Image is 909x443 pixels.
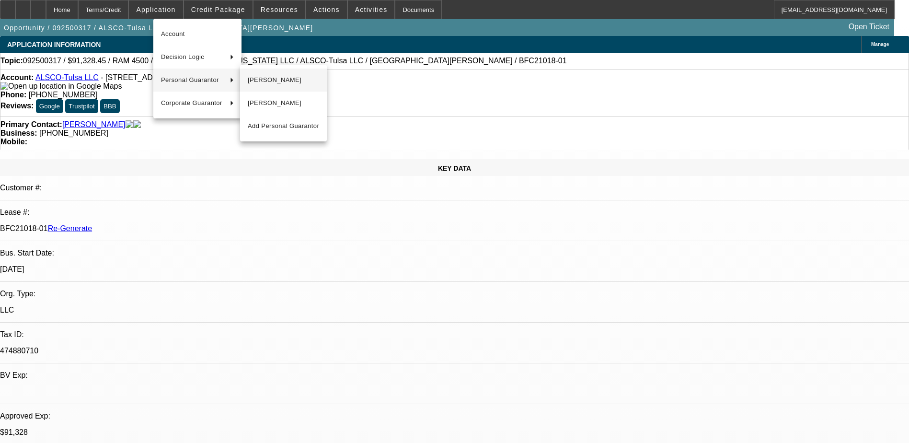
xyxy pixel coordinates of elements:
[161,97,222,109] span: Corporate Guarantor
[248,120,319,132] span: Add Personal Guarantor
[161,51,222,63] span: Decision Logic
[161,28,234,40] span: Account
[161,74,222,86] span: Personal Guarantor
[248,74,319,86] span: [PERSON_NAME]
[248,97,319,109] span: [PERSON_NAME]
